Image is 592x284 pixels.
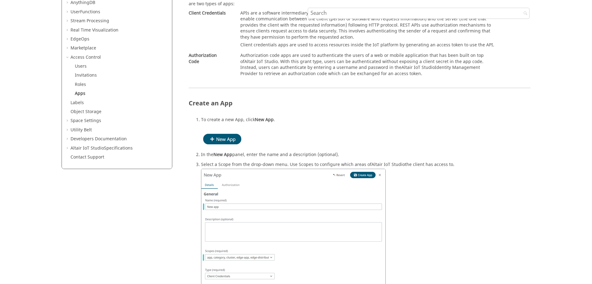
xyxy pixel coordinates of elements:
[66,54,71,61] span: Collapse Access Control
[75,81,86,88] a: Roles
[308,8,530,19] input: Search query
[201,160,454,168] span: Select a Scope from the drop-down menu. Use Scopes to configure which areas of the client has acc...
[71,154,104,160] a: Contact Support
[71,54,101,61] a: Access Control
[66,145,71,151] span: Expand Altair IoT StudioSpecifications
[201,130,246,148] img: app_new.png
[71,127,92,133] a: Utility Belt
[227,42,494,50] dd: Client credentials apps are used to access resources inside the IoT platform by generating an acc...
[401,64,435,71] span: Altair IoT Studio
[66,45,71,51] span: Expand Marketplace
[189,7,227,50] dt: Client Credentials
[66,9,71,15] span: Expand UserFunctions
[255,117,274,123] span: New App
[189,49,227,78] dt: Authorization Code
[71,145,104,151] span: Altair IoT Studio
[213,151,232,158] span: New App
[66,127,71,133] span: Expand Utility Belt
[71,27,118,33] a: Real Time Visualization
[66,27,71,33] span: Expand Real Time Visualization
[71,117,101,124] a: Space Settings
[71,136,127,142] a: Developers Documentation
[189,100,530,110] h2: Create an App
[66,18,71,24] span: Expand Stream Processing
[71,145,133,151] a: Altair IoT StudioSpecifications
[71,108,101,115] a: Object Storage
[227,53,496,78] dd: Authorization code apps are used to authenticate the users of a web or mobile application that ha...
[75,63,87,70] a: Users
[71,18,109,24] a: Stream Processing
[75,72,97,78] a: Invitations
[71,100,84,106] a: Labels
[75,90,85,97] a: Apps
[371,161,405,168] span: Altair IoT Studio
[515,8,533,20] button: Search
[201,150,339,158] span: In the panel, enter the name and a description (optional).
[71,9,100,15] a: UserFunctions
[66,118,71,124] span: Expand Space Settings
[80,9,100,15] span: Functions
[71,45,96,51] a: Marketplace
[244,58,278,65] span: Altair IoT Studio
[66,136,71,142] span: Expand Developers Documentation
[227,10,496,42] dd: APIs are a software intermediary that allows two applications to talk to each other. In , a REST ...
[201,115,275,123] span: To create a new App, click .
[71,36,89,42] a: EdgeOps
[66,36,71,42] span: Expand EdgeOps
